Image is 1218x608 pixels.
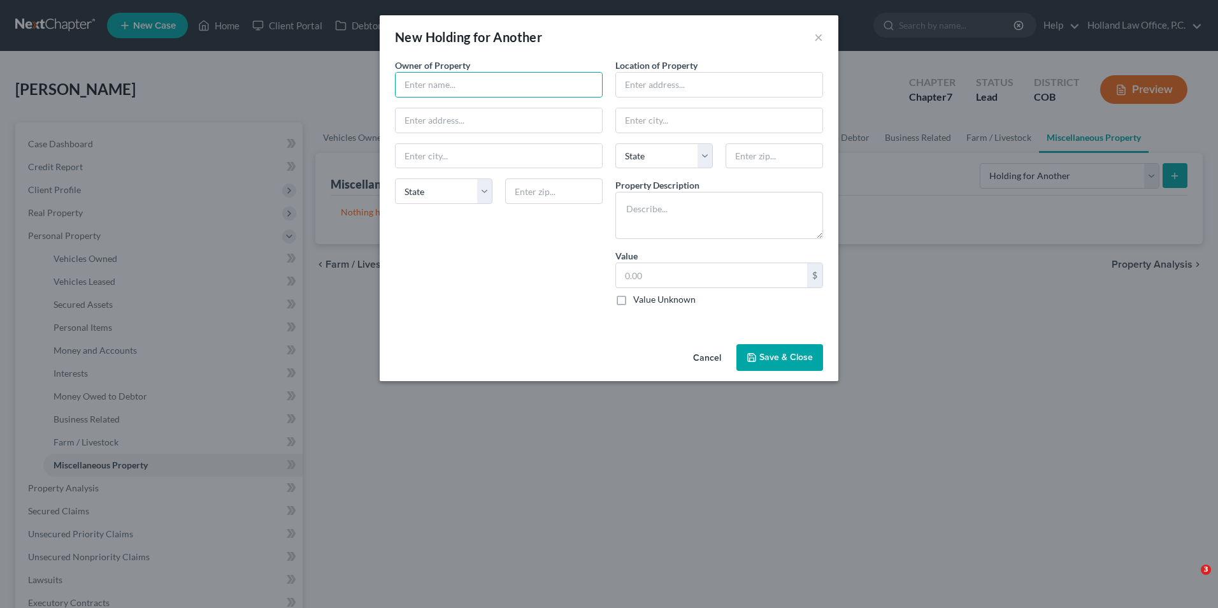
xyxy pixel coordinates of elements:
[807,263,822,287] div: $
[615,180,699,191] span: Property Description
[814,29,823,45] button: ×
[396,73,602,97] input: Enter name...
[736,344,823,371] button: Save & Close
[1201,565,1211,575] span: 3
[395,60,470,71] span: Owner of Property
[683,345,731,371] button: Cancel
[395,28,542,46] div: New Holding for Another
[616,73,822,97] input: Enter address...
[505,178,603,204] input: Enter zip...
[616,263,807,287] input: 0.00
[633,293,696,306] label: Value Unknown
[1175,565,1205,595] iframe: Intercom live chat
[396,144,602,168] input: Enter city...
[726,143,823,169] input: Enter zip...
[615,249,638,263] label: Value
[616,108,822,133] input: Enter city...
[615,59,698,72] label: Location of Property
[396,108,602,133] input: Enter address...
